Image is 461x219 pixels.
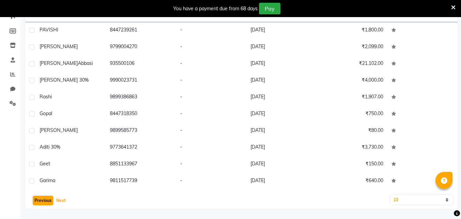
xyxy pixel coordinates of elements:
[106,39,176,56] td: 9799004270
[40,27,58,33] span: PAVISHI
[40,43,78,50] span: [PERSON_NAME]
[317,72,387,89] td: ₹4,000.00
[259,3,280,14] button: Pay
[246,72,317,89] td: [DATE]
[246,139,317,156] td: [DATE]
[106,89,176,106] td: 9899386863
[317,106,387,123] td: ₹750.00
[176,139,246,156] td: -
[176,22,246,39] td: -
[40,161,50,167] span: Geet
[106,123,176,139] td: 9899585773
[176,173,246,190] td: -
[246,22,317,39] td: [DATE]
[40,177,55,183] span: Garima
[106,106,176,123] td: 8447318350
[246,123,317,139] td: [DATE]
[40,94,52,100] span: rashi
[173,5,258,12] div: You have a payment due from 68 days
[317,22,387,39] td: ₹1,800.00
[246,89,317,106] td: [DATE]
[176,39,246,56] td: -
[106,139,176,156] td: 9773641372
[106,156,176,173] td: 8851133967
[40,60,78,66] span: [PERSON_NAME]
[317,156,387,173] td: ₹150.00
[317,56,387,72] td: ₹21,102.00
[40,77,89,83] span: [PERSON_NAME] 30%
[106,173,176,190] td: 9811517739
[176,106,246,123] td: -
[176,89,246,106] td: -
[176,72,246,89] td: -
[246,173,317,190] td: [DATE]
[246,156,317,173] td: [DATE]
[40,127,78,133] span: [PERSON_NAME]
[176,156,246,173] td: -
[55,196,68,205] button: Next
[317,39,387,56] td: ₹2,099.00
[33,196,53,205] button: Previous
[317,123,387,139] td: ₹80.00
[317,139,387,156] td: ₹3,730.00
[78,60,93,66] span: abbasi
[106,22,176,39] td: 8447239261
[106,72,176,89] td: 9990023731
[317,89,387,106] td: ₹1,907.00
[246,56,317,72] td: [DATE]
[246,39,317,56] td: [DATE]
[317,173,387,190] td: ₹640.00
[40,144,60,150] span: Aditi 30%
[176,123,246,139] td: -
[106,56,176,72] td: 935500106
[176,56,246,72] td: -
[40,110,52,117] span: Gopal
[246,106,317,123] td: [DATE]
